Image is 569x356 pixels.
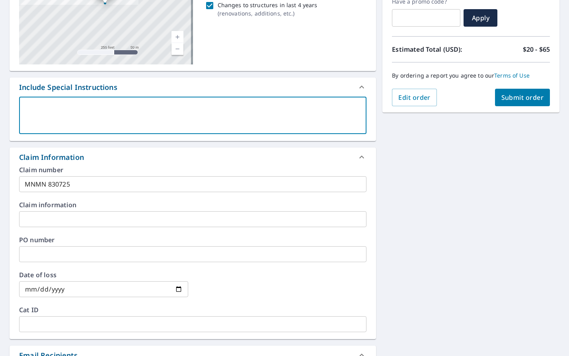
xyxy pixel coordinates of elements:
[392,89,437,106] button: Edit order
[501,93,544,102] span: Submit order
[171,43,183,55] a: Current Level 17, Zoom Out
[10,148,376,167] div: Claim Information
[19,307,366,313] label: Cat ID
[392,72,550,79] p: By ordering a report you agree to our
[398,93,431,102] span: Edit order
[464,9,497,27] button: Apply
[19,237,366,243] label: PO number
[19,152,84,163] div: Claim Information
[494,72,530,79] a: Terms of Use
[523,45,550,54] p: $20 - $65
[218,9,318,18] p: ( renovations, additions, etc. )
[19,82,117,93] div: Include Special Instructions
[19,167,366,173] label: Claim number
[392,45,471,54] p: Estimated Total (USD):
[171,31,183,43] a: Current Level 17, Zoom In
[19,272,188,278] label: Date of loss
[495,89,550,106] button: Submit order
[470,14,491,22] span: Apply
[218,1,318,9] p: Changes to structures in last 4 years
[19,202,366,208] label: Claim information
[10,78,376,97] div: Include Special Instructions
